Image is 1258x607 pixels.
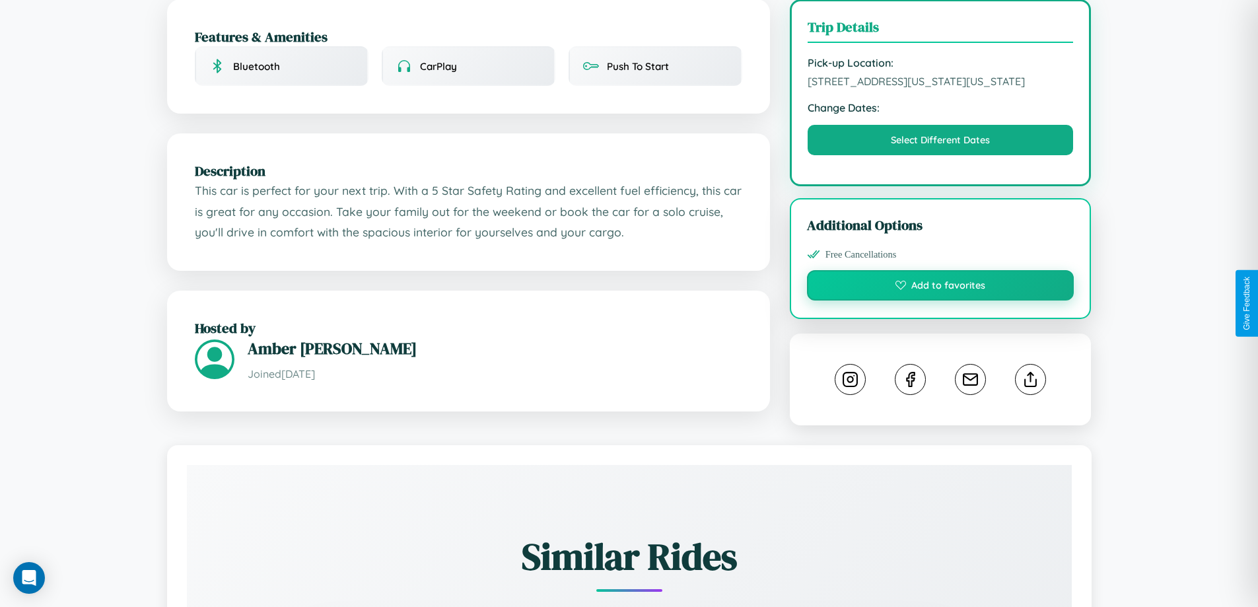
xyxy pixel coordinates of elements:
[233,531,1026,582] h2: Similar Rides
[808,75,1074,88] span: [STREET_ADDRESS][US_STATE][US_STATE]
[420,60,457,73] span: CarPlay
[1242,277,1251,330] div: Give Feedback
[825,249,897,260] span: Free Cancellations
[248,338,742,359] h3: Amber [PERSON_NAME]
[248,365,742,384] p: Joined [DATE]
[195,180,742,243] p: This car is perfect for your next trip. With a 5 Star Safety Rating and excellent fuel efficiency...
[808,17,1074,43] h3: Trip Details
[808,125,1074,155] button: Select Different Dates
[807,270,1074,301] button: Add to favorites
[607,60,669,73] span: Push To Start
[195,27,742,46] h2: Features & Amenities
[807,215,1074,234] h3: Additional Options
[233,60,280,73] span: Bluetooth
[13,562,45,594] div: Open Intercom Messenger
[808,56,1074,69] strong: Pick-up Location:
[195,318,742,338] h2: Hosted by
[195,161,742,180] h2: Description
[808,101,1074,114] strong: Change Dates:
